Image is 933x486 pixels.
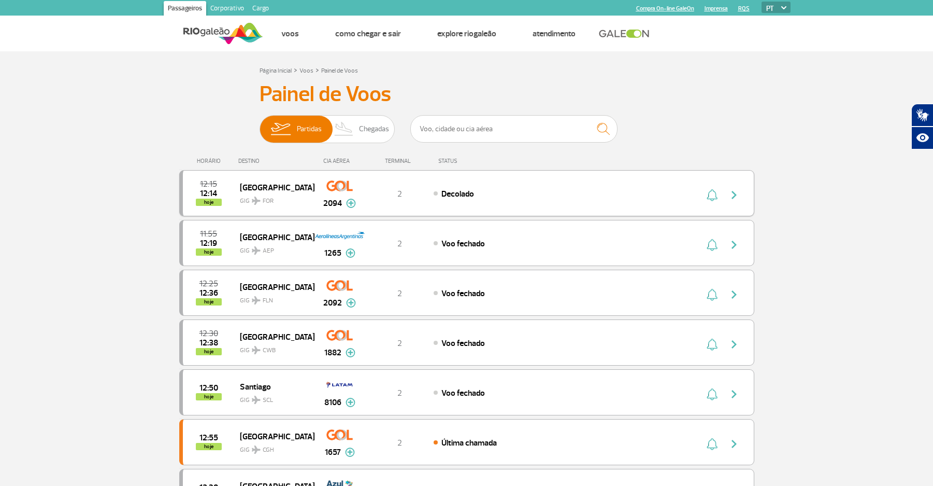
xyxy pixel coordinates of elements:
img: destiny_airplane.svg [252,446,261,454]
span: Decolado [441,189,474,199]
h3: Painel de Voos [260,81,674,107]
img: mais-info-painel-voo.svg [346,248,355,258]
img: sino-painel-voo.svg [707,438,717,450]
a: Compra On-line GaleOn [636,5,694,12]
span: 2025-08-27 12:30:00 [199,330,218,337]
a: Explore RIOgaleão [437,29,496,39]
a: > [315,64,319,76]
span: [GEOGRAPHIC_DATA] [240,330,306,343]
span: [GEOGRAPHIC_DATA] [240,429,306,443]
span: Chegadas [359,116,389,143]
div: DESTINO [238,158,314,164]
span: 8106 [324,396,341,409]
span: 1882 [324,346,341,359]
span: hoje [196,199,222,206]
span: 2025-08-27 11:55:00 [200,230,217,238]
span: 2 [397,338,402,349]
img: destiny_airplane.svg [252,396,261,404]
span: GIG [240,440,306,455]
img: sino-painel-voo.svg [707,288,717,301]
span: Voo fechado [441,338,485,349]
span: hoje [196,298,222,306]
button: Abrir tradutor de língua de sinais. [911,104,933,127]
img: mais-info-painel-voo.svg [345,448,355,457]
span: Última chamada [441,438,497,448]
img: sino-painel-voo.svg [707,189,717,201]
div: Plugin de acessibilidade da Hand Talk. [911,104,933,149]
span: GIG [240,340,306,355]
a: Passageiros [164,1,206,18]
button: Abrir recursos assistivos. [911,127,933,149]
a: Painel de Voos [321,67,358,75]
span: [GEOGRAPHIC_DATA] [240,280,306,294]
img: destiny_airplane.svg [252,296,261,304]
div: HORÁRIO [182,158,239,164]
span: 2092 [323,297,342,309]
span: 2025-08-27 12:38:00 [199,339,218,346]
span: 2 [397,239,402,249]
a: Atendimento [533,29,576,39]
img: seta-direita-painel-voo.svg [728,338,740,351]
img: slider-desembarque [329,116,360,143]
span: Voo fechado [441,239,485,249]
span: [GEOGRAPHIC_DATA] [240,180,306,194]
a: Como chegar e sair [335,29,401,39]
span: GIG [240,191,306,206]
a: Cargo [248,1,273,18]
span: CGH [263,446,274,455]
span: 1657 [325,446,341,459]
span: Partidas [297,116,322,143]
span: 2 [397,288,402,299]
img: seta-direita-painel-voo.svg [728,288,740,301]
span: Voo fechado [441,288,485,299]
span: AEP [263,246,274,256]
span: GIG [240,241,306,256]
span: 2 [397,388,402,398]
a: Corporativo [206,1,248,18]
span: 2025-08-27 12:50:00 [199,384,218,392]
span: 2025-08-27 12:19:00 [200,240,217,247]
div: TERMINAL [366,158,433,164]
a: RQS [738,5,750,12]
img: seta-direita-painel-voo.svg [728,239,740,251]
a: Voos [281,29,299,39]
span: hoje [196,393,222,400]
span: hoje [196,248,222,256]
span: 2 [397,189,402,199]
img: seta-direita-painel-voo.svg [728,388,740,400]
span: 2 [397,438,402,448]
span: SCL [263,396,273,405]
span: CWB [263,346,276,355]
span: 2094 [323,197,342,210]
span: 2025-08-27 12:36:00 [199,289,218,297]
img: mais-info-painel-voo.svg [346,348,355,357]
img: sino-painel-voo.svg [707,239,717,251]
span: FLN [263,296,273,306]
span: Voo fechado [441,388,485,398]
span: Santiago [240,380,306,393]
img: sino-painel-voo.svg [707,338,717,351]
span: 1265 [324,247,341,259]
img: seta-direita-painel-voo.svg [728,189,740,201]
span: FOR [263,197,274,206]
a: > [294,64,297,76]
img: destiny_airplane.svg [252,197,261,205]
img: seta-direita-painel-voo.svg [728,438,740,450]
img: slider-embarque [264,116,297,143]
img: sino-painel-voo.svg [707,388,717,400]
img: destiny_airplane.svg [252,246,261,255]
input: Voo, cidade ou cia aérea [410,115,618,143]
a: Voos [299,67,313,75]
span: 2025-08-27 12:15:00 [200,180,217,188]
span: hoje [196,443,222,450]
a: Página Inicial [260,67,292,75]
span: 2025-08-27 12:14:00 [200,190,217,197]
span: hoje [196,348,222,355]
span: 2025-08-27 12:25:00 [199,280,218,287]
img: mais-info-painel-voo.svg [346,298,356,308]
img: mais-info-painel-voo.svg [346,398,355,407]
span: 2025-08-27 12:55:00 [199,434,218,441]
div: STATUS [433,158,518,164]
a: Imprensa [705,5,728,12]
img: destiny_airplane.svg [252,346,261,354]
